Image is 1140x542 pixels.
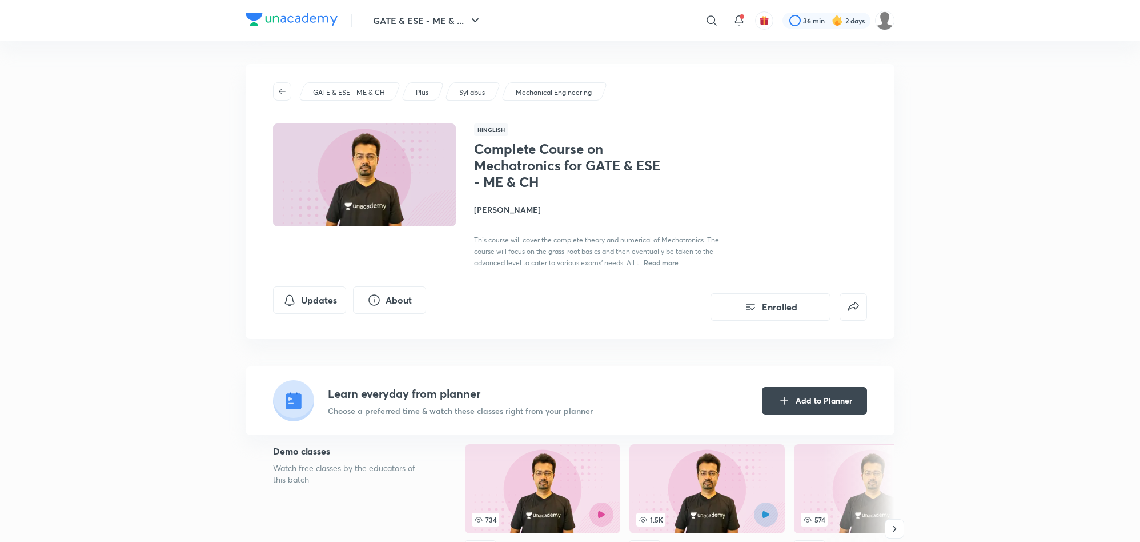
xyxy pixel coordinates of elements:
[516,87,592,98] p: Mechanical Engineering
[416,87,428,98] p: Plus
[762,387,867,415] button: Add to Planner
[474,141,661,190] h1: Complete Course on Mechatronics for GATE & ESE - ME & CH
[711,293,830,321] button: Enrolled
[414,87,431,98] a: Plus
[328,385,593,402] h4: Learn everyday from planner
[457,87,487,98] a: Syllabus
[759,15,769,26] img: avatar
[353,286,426,314] button: About
[644,258,679,267] span: Read more
[311,87,387,98] a: GATE & ESE - ME & CH
[840,293,867,321] button: false
[273,463,428,485] p: Watch free classes by the educators of this batch
[755,11,773,30] button: avatar
[875,11,894,30] img: abhinav Ji
[366,9,489,32] button: GATE & ESE - ME & ...
[273,286,346,314] button: Updates
[832,15,843,26] img: streak
[474,123,508,136] span: Hinglish
[459,87,485,98] p: Syllabus
[474,204,730,216] h4: [PERSON_NAME]
[273,444,428,458] h5: Demo classes
[474,236,719,267] span: This course will cover the complete theory and numerical of Mechatronics. The course will focus o...
[246,13,338,29] a: Company Logo
[313,87,385,98] p: GATE & ESE - ME & CH
[328,405,593,417] p: Choose a preferred time & watch these classes right from your planner
[472,513,499,527] span: 734
[246,13,338,26] img: Company Logo
[636,513,665,527] span: 1.5K
[271,122,457,228] img: Thumbnail
[514,87,594,98] a: Mechanical Engineering
[801,513,828,527] span: 574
